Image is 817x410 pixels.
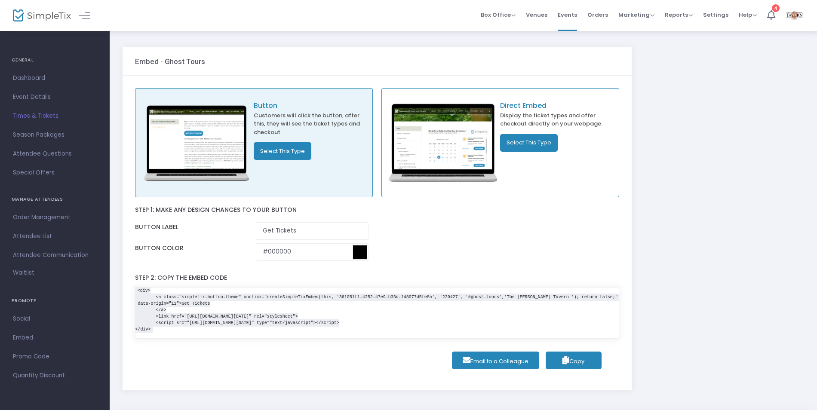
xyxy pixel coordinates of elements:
span: Dashboard [13,73,97,84]
a: Email to a Colleague [452,352,539,369]
span: Promo Code [13,351,97,362]
p: Display the ticket types and offer checkout directly on your webpage. [500,111,614,128]
span: Email to a Colleague [458,353,533,370]
label: Button label [135,219,178,236]
h4: GENERAL [12,52,98,69]
button: Select This Type [254,142,311,160]
span: Event Details [13,92,97,103]
span: Orders [587,4,608,26]
h3: Embed - Ghost Tours [135,57,205,66]
span: Waitlist [13,269,34,277]
span: Times & Tickets [13,110,97,122]
span: Settings [703,4,728,26]
button: Copy [546,352,602,369]
span: Attendee Questions [13,148,97,159]
img: embed_button.png [140,101,254,185]
span: Copy [562,357,584,365]
label: Button color [135,240,184,257]
label: Step 2: Copy the embed code [135,269,227,287]
input: Enter Button Label [256,222,369,240]
label: Step 1: Make any design changes to your button [135,202,297,219]
span: Season Packages [13,129,97,141]
span: Embed [13,332,97,343]
span: Attendee Communication [13,250,97,261]
p: Direct Embed [500,101,614,111]
span: Attendee List [13,231,97,242]
span: Events [558,4,577,26]
span: Help [739,11,757,19]
span: Social [13,313,97,324]
button: Select This Type [500,134,558,152]
p: Button [254,101,368,111]
p: Customers will click the button, after this, they will see the ticket types and checkout. [254,111,368,137]
span: Special Offers [13,167,97,178]
span: Marketing [618,11,654,19]
span: Order Management [13,212,97,223]
span: Reports [665,11,693,19]
img: direct_embed.png [386,101,501,185]
h4: MANAGE ATTENDEES [12,191,98,208]
h4: PROMOTE [12,292,98,309]
span: Venues [526,4,547,26]
div: 4 [772,4,780,12]
span: Quantity Discount [13,370,97,381]
span: Box Office [481,11,516,19]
